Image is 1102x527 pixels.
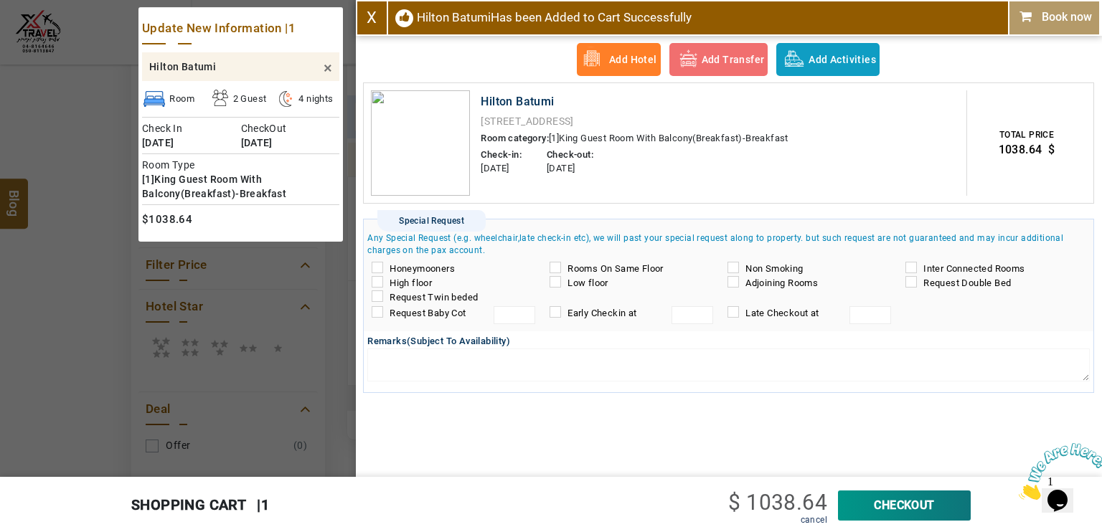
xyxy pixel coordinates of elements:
[547,163,575,174] span: [DATE]
[142,213,149,226] span: $
[547,149,593,160] b: Check-out:
[131,495,269,516] div: Shopping Cart |
[390,308,466,318] span: Request Baby Cot
[149,60,216,74] span: Hilton Batumi
[923,263,1025,274] span: Inter Connected Rooms
[481,149,522,160] b: Check-in:
[971,129,1083,141] div: Total Price
[390,277,432,288] span: High floor
[481,163,509,174] span: [DATE]
[702,47,765,72] span: Add Transfer
[142,159,195,171] span: Room Type
[549,133,788,143] span: [1]King Guest Room With Balcony(Breakfast)-Breakfast
[367,232,1090,257] div: Any Special Request (e.g. wheelchair,late check-in etc), we will past your special request along ...
[728,490,740,515] span: $
[609,47,657,72] span: Add Hotel
[481,133,549,143] b: Room category:
[745,277,818,288] span: Adjoining Rooms
[241,137,273,148] b: [DATE]
[745,263,803,274] span: Non Smoking
[169,88,194,110] span: Room
[417,10,491,24] span: Hilton Batumi
[1013,7,1096,27] a: Book now
[838,490,971,521] a: CheckOut
[809,47,876,72] span: Add Activities
[142,174,286,199] b: [1]King Guest Room With Balcony(Breakfast)-Breakfast
[6,6,95,62] img: Chat attention grabber
[142,19,339,38] a: Update New Information |1
[1013,437,1102,505] iframe: chat widget
[417,10,959,24] span: Has been Added to Cart Successfully
[306,88,333,110] span: nights
[407,336,510,346] span: (Subject To Availability)
[367,9,377,27] a: X
[801,515,827,525] a: cancel
[746,490,827,515] span: 1038.64
[390,292,478,303] span: Request Twin beded
[298,88,303,110] span: 4
[367,336,510,346] span: Remarks
[745,308,819,318] span: Late Checkout at
[568,277,608,288] span: Low floor
[233,88,238,110] span: 2
[142,123,182,134] span: Check In
[241,123,287,134] span: CheckOut
[324,57,332,79] span: ×
[481,115,573,127] span: [STREET_ADDRESS]
[1048,143,1055,156] span: $
[261,496,269,513] span: 1
[568,263,664,274] span: Rooms On Same Floor
[240,88,266,110] span: Guest
[149,213,192,226] span: 1038.64
[377,210,486,232] span: Special Request
[999,143,1042,156] span: 1038.64
[142,137,174,148] b: [DATE]
[481,95,554,108] span: Hilton Batumi
[923,277,1011,288] span: Request Double Bed
[371,90,470,196] img: 56edebee_z.jpg
[6,6,11,18] span: 1
[390,263,455,274] span: Honeymooners
[568,308,636,318] span: Early Checkin at
[288,21,296,35] span: 1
